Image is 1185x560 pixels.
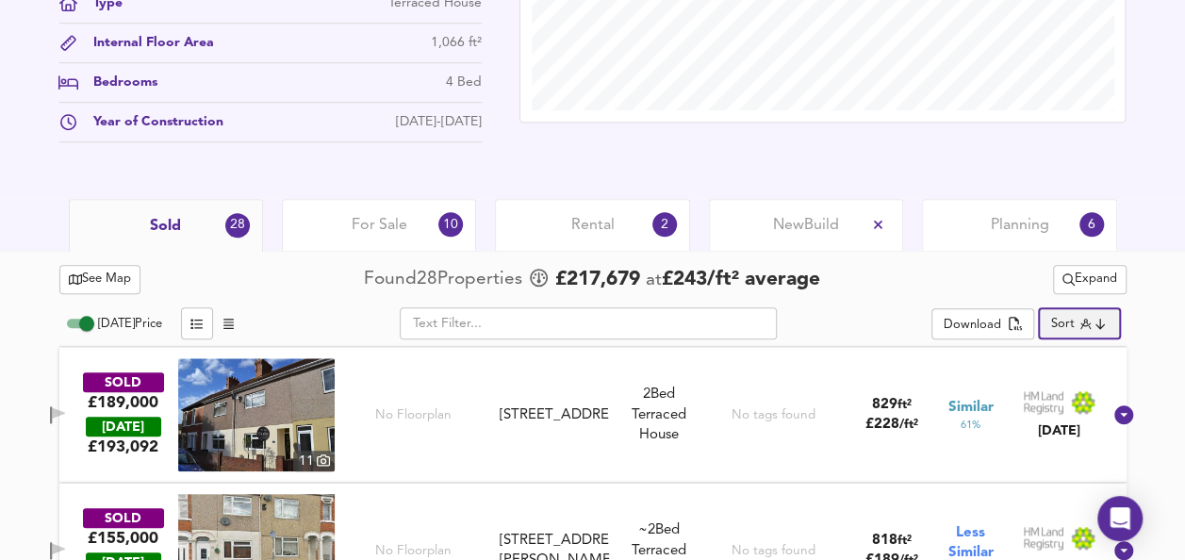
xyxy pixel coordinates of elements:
div: Internal Floor Area [78,33,214,53]
button: Expand [1053,265,1127,294]
span: 829 [871,398,897,412]
button: See Map [59,265,141,294]
a: property thumbnail 11 [178,358,335,471]
div: 11 [293,451,335,471]
div: 40 Birch Street, SN1 5EU [491,405,616,425]
span: For Sale [352,215,407,236]
div: 1,066 ft² [431,33,482,53]
span: Planning [990,215,1048,236]
div: Open Intercom Messenger [1097,496,1143,541]
span: 818 [871,534,897,548]
div: £155,000 [88,528,158,549]
span: Expand [1062,269,1117,290]
div: SOLD [83,508,164,528]
span: No Floorplan [375,542,452,560]
div: split button [1053,265,1127,294]
span: at [646,272,662,289]
button: Download [931,308,1034,340]
span: ft² [897,399,911,411]
div: No tags found [731,406,815,424]
div: £189,000 [88,392,158,413]
span: Rental [571,215,615,236]
span: £ 228 [864,418,917,432]
span: 61 % [961,418,980,433]
img: Land Registry [1023,526,1096,551]
div: [DATE] [86,417,161,436]
span: See Map [69,269,132,290]
img: Land Registry [1023,390,1096,415]
div: Year of Construction [78,112,223,132]
span: No Floorplan [375,406,452,424]
div: 10 [438,212,463,237]
span: ft² [897,535,911,547]
span: £ 243 / ft² average [662,270,820,289]
div: split button [931,308,1034,340]
div: SOLD£189,000 [DATE]£193,092property thumbnail 11 No Floorplan[STREET_ADDRESS]2Bed Terraced HouseN... [59,347,1127,483]
span: / ft² [898,419,917,431]
div: Bedrooms [78,73,157,92]
svg: Show Details [1112,404,1135,426]
span: Sold [150,216,181,237]
div: 28 [225,213,250,238]
div: [DATE]-[DATE] [396,112,482,132]
span: £ 193,092 [88,436,158,457]
span: £ 217,679 [555,266,640,294]
div: Sort [1051,315,1075,333]
img: property thumbnail [178,358,335,471]
div: Download [944,315,1001,337]
div: [DATE] [1023,421,1096,440]
div: We've estimated the total number of bedrooms from EPC data (4 heated rooms) [617,520,701,540]
div: Found 28 Propert ies [364,267,527,292]
div: [STREET_ADDRESS] [499,405,608,425]
div: No tags found [731,542,815,560]
div: Sort [1038,307,1120,339]
span: New Build [773,215,839,236]
span: [DATE] Price [98,318,162,330]
div: 4 Bed [446,73,482,92]
div: SOLD [83,372,164,392]
div: 2 [652,212,677,237]
div: 2 Bed Terraced House [617,385,701,445]
div: 6 [1079,212,1104,237]
input: Text Filter... [400,307,777,339]
span: Similar [948,398,994,418]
